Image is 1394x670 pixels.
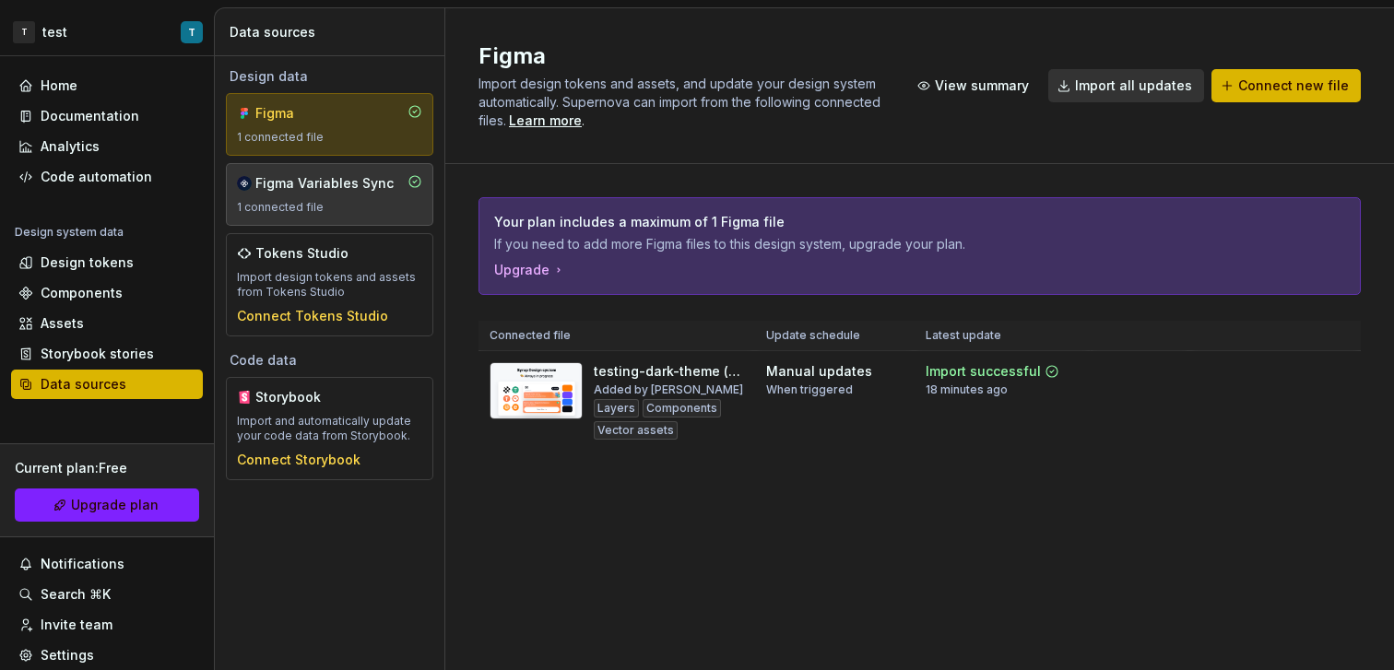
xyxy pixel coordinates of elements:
button: Connect new file [1211,69,1361,102]
button: Import all updates [1048,69,1204,102]
a: Figma Variables Sync1 connected file [226,163,433,226]
th: Update schedule [755,321,915,351]
h2: Figma [478,41,886,71]
a: Code automation [11,162,203,192]
div: Design data [226,67,433,86]
button: TtestT [4,12,210,52]
div: test [42,23,67,41]
div: Assets [41,314,84,333]
a: Figma1 connected file [226,93,433,156]
div: Data sources [41,375,126,394]
div: 18 minutes ago [926,382,1008,397]
span: Import design tokens and assets, and update your design system automatically. Supernova can impor... [478,76,884,128]
a: Storybook stories [11,339,203,369]
button: Search ⌘K [11,580,203,609]
a: StorybookImport and automatically update your code data from Storybook.Connect Storybook [226,377,433,480]
a: Learn more [509,112,582,130]
span: Import all updates [1075,76,1192,95]
button: Connect Tokens Studio [237,307,388,325]
div: Notifications [41,555,124,573]
div: Analytics [41,137,100,156]
p: If you need to add more Figma files to this design system, upgrade your plan. [494,235,1216,253]
div: Search ⌘K [41,585,111,604]
span: Connect new file [1238,76,1349,95]
th: Connected file [478,321,755,351]
div: testing-dark-theme (supernova) [594,362,744,381]
div: 1 connected file [237,200,422,215]
a: Design tokens [11,248,203,277]
div: Storybook stories [41,345,154,363]
span: View summary [935,76,1029,95]
div: Import and automatically update your code data from Storybook. [237,414,422,443]
div: Design tokens [41,253,134,272]
span: Upgrade plan [71,496,159,514]
div: Components [643,399,721,417]
div: Import successful [926,362,1041,381]
div: Added by [PERSON_NAME] [594,382,743,397]
div: Figma [255,104,344,123]
div: Storybook [255,388,344,406]
a: Home [11,71,203,100]
div: Design system data [15,225,124,240]
p: Your plan includes a maximum of 1 Figma file [494,213,1216,231]
button: Upgrade [494,261,566,279]
a: Assets [11,309,203,338]
a: Components [11,278,203,308]
div: 1 connected file [237,130,422,145]
button: View summary [908,69,1041,102]
th: Latest update [915,321,1091,351]
a: Settings [11,641,203,670]
div: Vector assets [594,421,678,440]
div: Code data [226,351,433,370]
div: Documentation [41,107,139,125]
div: Data sources [230,23,437,41]
span: . [506,114,585,128]
button: Connect Storybook [237,451,360,469]
a: Data sources [11,370,203,399]
div: T [188,25,195,40]
button: Notifications [11,549,203,579]
div: Current plan : Free [15,459,199,477]
div: Manual updates [766,362,872,381]
div: Invite team [41,616,112,634]
div: Layers [594,399,639,417]
button: Upgrade plan [15,488,199,522]
div: Tokens Studio [255,244,348,263]
div: Import design tokens and assets from Tokens Studio [237,270,422,300]
a: Tokens StudioImport design tokens and assets from Tokens StudioConnect Tokens Studio [226,233,433,336]
a: Analytics [11,132,203,161]
div: Figma Variables Sync [255,174,394,193]
div: Code automation [41,168,152,186]
div: Components [41,284,123,302]
div: Home [41,76,77,95]
a: Documentation [11,101,203,131]
div: T [13,21,35,43]
div: Settings [41,646,94,664]
div: When triggered [766,382,853,397]
a: Invite team [11,610,203,640]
